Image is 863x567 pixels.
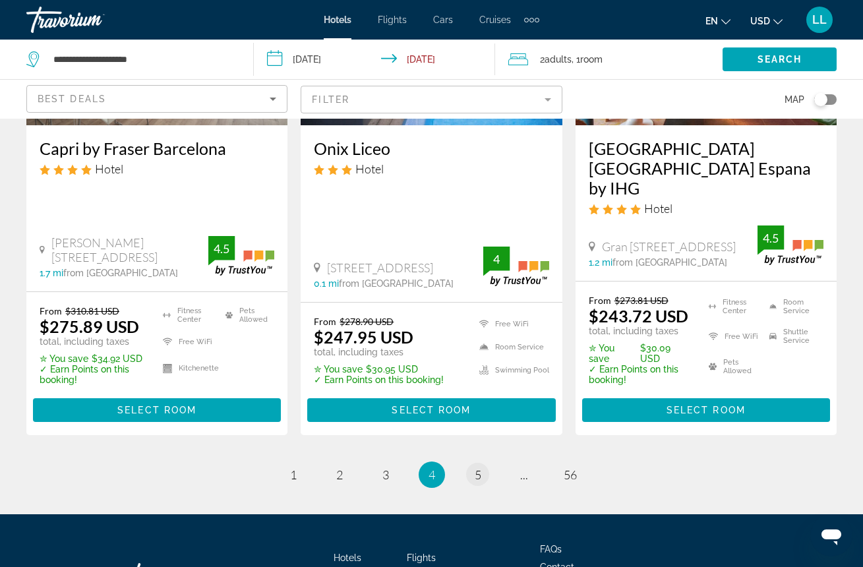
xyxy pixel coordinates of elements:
[314,364,444,374] p: $30.95 USD
[33,398,281,422] button: Select Room
[40,316,139,336] ins: $275.89 USD
[520,467,528,482] span: ...
[95,162,123,176] span: Hotel
[589,201,823,216] div: 4 star Hotel
[705,11,730,30] button: Change language
[540,544,562,554] a: FAQs
[589,343,692,364] p: $30.09 USD
[301,85,562,114] button: Filter
[40,268,63,278] span: 1.7 mi
[290,467,297,482] span: 1
[336,467,343,482] span: 2
[540,50,572,69] span: 2
[644,201,672,216] span: Hotel
[429,467,435,482] span: 4
[339,278,454,289] span: from [GEOGRAPHIC_DATA]
[667,405,746,415] span: Select Room
[156,305,219,325] li: Fitness Center
[254,40,494,79] button: Check-in date: Dec 19, 2025 Check-out date: Dec 21, 2025
[750,16,770,26] span: USD
[156,332,219,351] li: Free WiFi
[26,3,158,37] a: Travorium
[572,50,603,69] span: , 1
[314,374,444,385] p: ✓ Earn Points on this booking!
[51,235,208,264] span: [PERSON_NAME][STREET_ADDRESS]
[723,47,837,71] button: Search
[473,316,549,332] li: Free WiFi
[524,9,539,30] button: Extra navigation items
[40,162,274,176] div: 4 star Hotel
[702,355,763,378] li: Pets Allowed
[763,295,823,318] li: Room Service
[327,260,433,275] span: [STREET_ADDRESS]
[564,467,577,482] span: 56
[314,278,339,289] span: 0.1 mi
[475,467,481,482] span: 5
[65,305,119,316] del: $310.81 USD
[156,358,219,378] li: Kitchenette
[589,295,611,306] span: From
[758,230,784,246] div: 4.5
[802,6,837,34] button: User Menu
[589,326,692,336] p: total, including taxes
[580,54,603,65] span: Room
[589,138,823,198] a: [GEOGRAPHIC_DATA] [GEOGRAPHIC_DATA] Espana by IHG
[602,239,736,254] span: Gran [STREET_ADDRESS]
[324,15,351,25] a: Hotels
[378,15,407,25] a: Flights
[763,324,823,348] li: Shuttle Service
[495,40,723,79] button: Travelers: 2 adults, 0 children
[589,343,637,364] span: ✮ You save
[545,54,572,65] span: Adults
[33,401,281,415] a: Select Room
[750,11,783,30] button: Change currency
[612,257,727,268] span: from [GEOGRAPHIC_DATA]
[340,316,394,327] del: $278.90 USD
[40,353,146,364] p: $34.92 USD
[483,247,549,285] img: trustyou-badge.svg
[614,295,669,306] del: $273.81 USD
[812,13,827,26] span: LL
[334,552,361,563] a: Hotels
[582,401,830,415] a: Select Room
[38,94,106,104] span: Best Deals
[392,405,471,415] span: Select Room
[40,305,62,316] span: From
[785,90,804,109] span: Map
[40,138,274,158] a: Capri by Fraser Barcelona
[208,241,235,256] div: 4.5
[117,405,196,415] span: Select Room
[473,339,549,355] li: Room Service
[582,398,830,422] button: Select Room
[804,94,837,105] button: Toggle map
[433,15,453,25] a: Cars
[810,514,852,556] iframe: Botón para iniciar la ventana de mensajería
[473,362,549,378] li: Swimming Pool
[483,251,510,267] div: 4
[314,138,549,158] a: Onix Liceo
[407,552,436,563] a: Flights
[479,15,511,25] span: Cruises
[38,91,276,107] mat-select: Sort by
[314,162,549,176] div: 3 star Hotel
[589,364,692,385] p: ✓ Earn Points on this booking!
[40,364,146,385] p: ✓ Earn Points on this booking!
[702,295,763,318] li: Fitness Center
[314,316,336,327] span: From
[314,364,363,374] span: ✮ You save
[705,16,718,26] span: en
[589,306,688,326] ins: $243.72 USD
[26,462,837,488] nav: Pagination
[589,257,612,268] span: 1.2 mi
[758,225,823,264] img: trustyou-badge.svg
[208,236,274,275] img: trustyou-badge.svg
[40,336,146,347] p: total, including taxes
